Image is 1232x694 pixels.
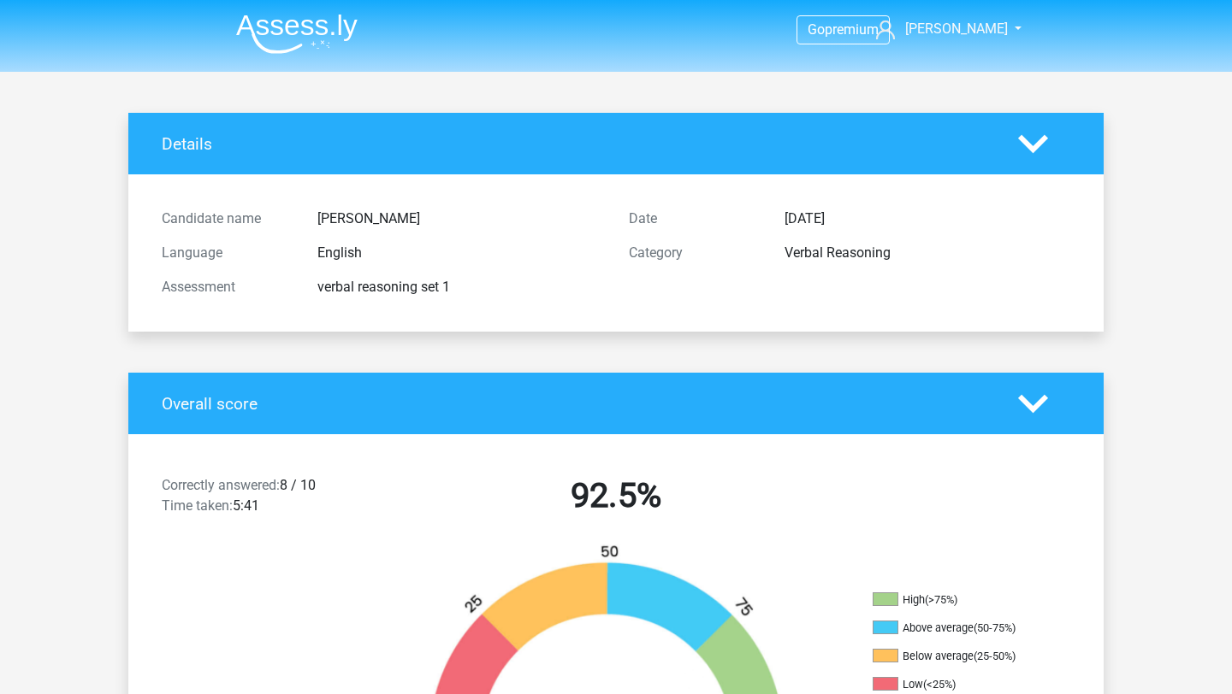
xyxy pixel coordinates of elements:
a: [PERSON_NAME] [869,19,1010,39]
h2: 92.5% [395,475,837,516]
div: Category [616,243,772,263]
span: [PERSON_NAME] [905,21,1008,37]
li: High [873,592,1044,608]
div: (<25%) [923,678,956,691]
span: premium [825,21,879,38]
div: Date [616,209,772,229]
div: (50-75%) [974,621,1016,634]
li: Low [873,677,1044,692]
div: English [305,243,616,263]
span: Time taken: [162,497,233,514]
a: Gopremium [797,18,889,41]
li: Below average [873,649,1044,664]
div: Language [149,243,305,263]
div: 8 / 10 5:41 [149,475,382,523]
div: (25-50%) [974,650,1016,662]
span: Go [808,21,825,38]
div: Verbal Reasoning [772,243,1083,263]
div: Candidate name [149,209,305,229]
div: (>75%) [925,593,957,606]
span: Correctly answered: [162,477,280,493]
div: [DATE] [772,209,1083,229]
h4: Overall score [162,394,992,414]
div: [PERSON_NAME] [305,209,616,229]
div: verbal reasoning set 1 [305,277,616,297]
img: Assessly [236,14,358,54]
div: Assessment [149,277,305,297]
li: Above average [873,620,1044,636]
h4: Details [162,134,992,154]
